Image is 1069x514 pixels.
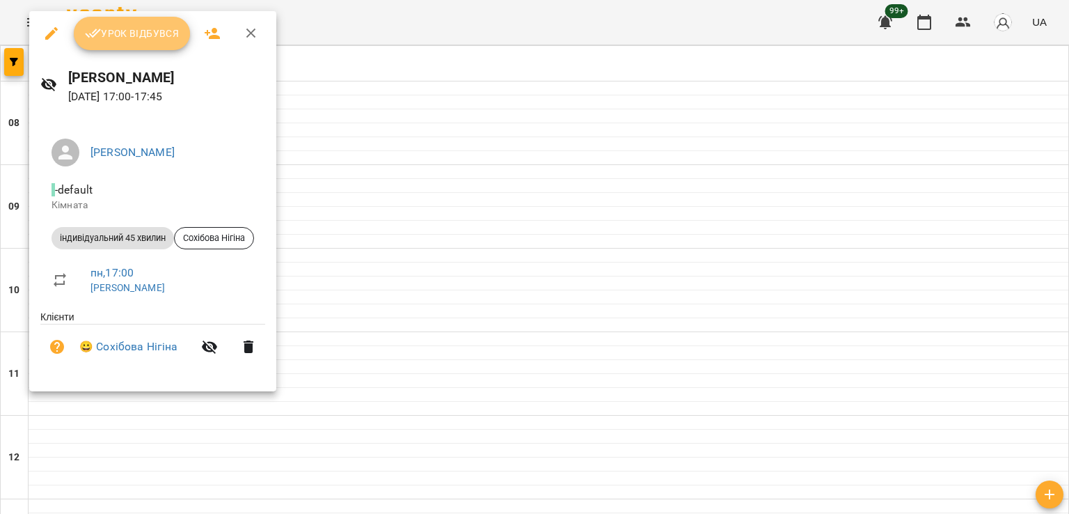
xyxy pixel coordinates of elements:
a: [PERSON_NAME] [90,146,175,159]
button: Візит ще не сплачено. Додати оплату? [40,330,74,364]
span: індивідуальний 45 хвилин [52,232,174,244]
button: Урок відбувся [74,17,191,50]
p: Кімната [52,198,254,212]
span: - default [52,183,95,196]
a: [PERSON_NAME] [90,282,165,293]
p: [DATE] 17:00 - 17:45 [68,88,265,105]
a: 😀 Сохібова Нігіна [79,338,178,355]
h6: [PERSON_NAME] [68,67,265,88]
div: Сохібова Нігіна [174,227,254,249]
span: Урок відбувся [85,25,180,42]
a: пн , 17:00 [90,266,134,279]
span: Сохібова Нігіна [175,232,253,244]
ul: Клієнти [40,310,265,375]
